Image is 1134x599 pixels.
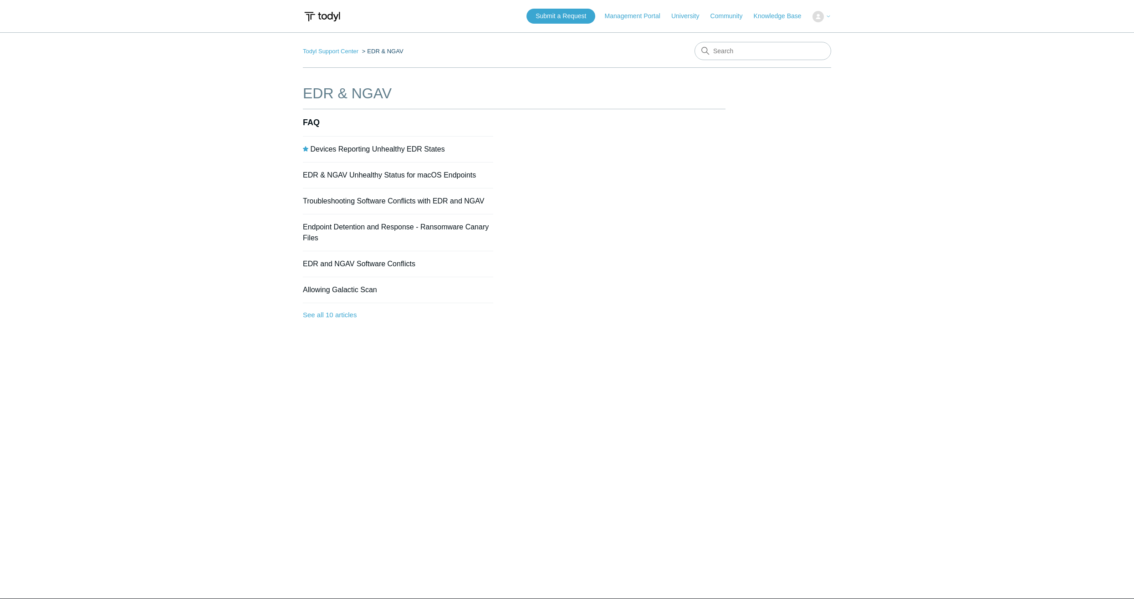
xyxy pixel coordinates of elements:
[303,171,476,179] a: EDR & NGAV Unhealthy Status for macOS Endpoints
[303,118,320,127] a: FAQ
[303,303,493,327] a: See all 10 articles
[671,11,708,21] a: University
[310,145,444,153] a: Devices Reporting Unhealthy EDR States
[605,11,669,21] a: Management Portal
[526,9,595,24] a: Submit a Request
[360,48,404,55] li: EDR & NGAV
[303,8,342,25] img: Todyl Support Center Help Center home page
[303,48,358,55] a: Todyl Support Center
[303,82,725,104] h1: EDR & NGAV
[710,11,752,21] a: Community
[754,11,811,21] a: Knowledge Base
[303,223,489,242] a: Endpoint Detention and Response - Ransomware Canary Files
[303,48,360,55] li: Todyl Support Center
[303,260,415,268] a: EDR and NGAV Software Conflicts
[303,286,377,294] a: Allowing Galactic Scan
[303,197,484,205] a: Troubleshooting Software Conflicts with EDR and NGAV
[695,42,831,60] input: Search
[303,146,308,152] svg: Promoted article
